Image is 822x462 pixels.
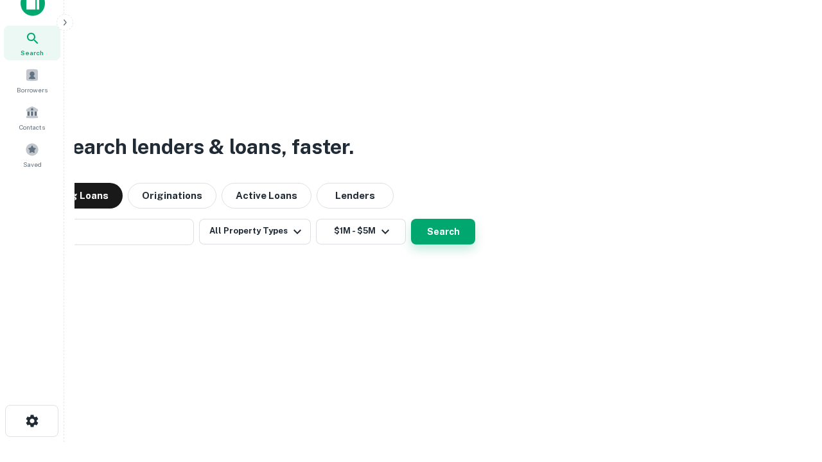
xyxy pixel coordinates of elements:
[4,137,60,172] a: Saved
[4,26,60,60] a: Search
[128,183,216,209] button: Originations
[19,122,45,132] span: Contacts
[222,183,311,209] button: Active Loans
[23,159,42,169] span: Saved
[199,219,311,244] button: All Property Types
[4,63,60,98] a: Borrowers
[4,100,60,135] a: Contacts
[317,183,394,209] button: Lenders
[58,132,354,162] h3: Search lenders & loans, faster.
[758,359,822,421] iframe: Chat Widget
[411,219,475,244] button: Search
[316,219,406,244] button: $1M - $5M
[21,47,44,58] span: Search
[17,85,48,95] span: Borrowers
